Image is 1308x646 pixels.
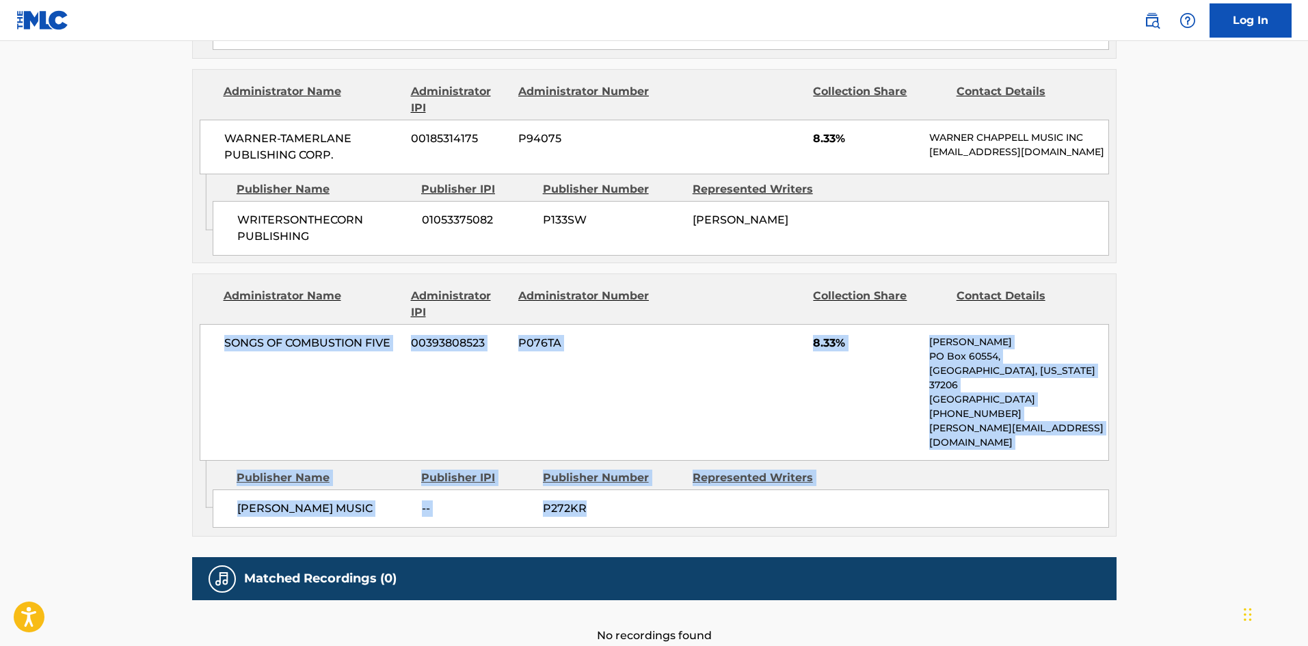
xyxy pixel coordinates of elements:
[929,421,1108,450] p: [PERSON_NAME][EMAIL_ADDRESS][DOMAIN_NAME]
[693,213,788,226] span: [PERSON_NAME]
[929,407,1108,421] p: [PHONE_NUMBER]
[411,131,508,147] span: 00185314175
[929,335,1108,349] p: [PERSON_NAME]
[224,335,401,351] span: SONGS OF COMBUSTION FIVE
[929,392,1108,407] p: [GEOGRAPHIC_DATA]
[693,470,832,486] div: Represented Writers
[421,181,533,198] div: Publisher IPI
[813,83,946,116] div: Collection Share
[422,212,533,228] span: 01053375082
[192,600,1117,644] div: No recordings found
[411,335,508,351] span: 00393808523
[693,181,832,198] div: Represented Writers
[929,364,1108,392] p: [GEOGRAPHIC_DATA], [US_STATE] 37206
[543,181,682,198] div: Publisher Number
[411,288,508,321] div: Administrator IPI
[929,131,1108,145] p: WARNER CHAPPELL MUSIC INC
[1179,12,1196,29] img: help
[543,212,682,228] span: P133SW
[929,145,1108,159] p: [EMAIL_ADDRESS][DOMAIN_NAME]
[813,131,919,147] span: 8.33%
[518,83,651,116] div: Administrator Number
[421,470,533,486] div: Publisher IPI
[1240,580,1308,646] div: Chat-Widget
[1244,594,1252,635] div: Ziehen
[813,335,919,351] span: 8.33%
[543,500,682,517] span: P272KR
[518,288,651,321] div: Administrator Number
[237,470,411,486] div: Publisher Name
[518,131,651,147] span: P94075
[1240,580,1308,646] iframe: Chat Widget
[929,349,1108,364] p: PO Box 60554,
[957,83,1089,116] div: Contact Details
[543,470,682,486] div: Publisher Number
[813,288,946,321] div: Collection Share
[957,288,1089,321] div: Contact Details
[1144,12,1160,29] img: search
[224,288,401,321] div: Administrator Name
[237,500,412,517] span: [PERSON_NAME] MUSIC
[1210,3,1292,38] a: Log In
[237,212,412,245] span: WRITERSONTHECORN PUBLISHING
[16,10,69,30] img: MLC Logo
[224,131,401,163] span: WARNER-TAMERLANE PUBLISHING CORP.
[237,181,411,198] div: Publisher Name
[224,83,401,116] div: Administrator Name
[244,571,397,587] h5: Matched Recordings (0)
[1138,7,1166,34] a: Public Search
[214,571,230,587] img: Matched Recordings
[422,500,533,517] span: --
[518,335,651,351] span: P076TA
[1174,7,1201,34] div: Help
[411,83,508,116] div: Administrator IPI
